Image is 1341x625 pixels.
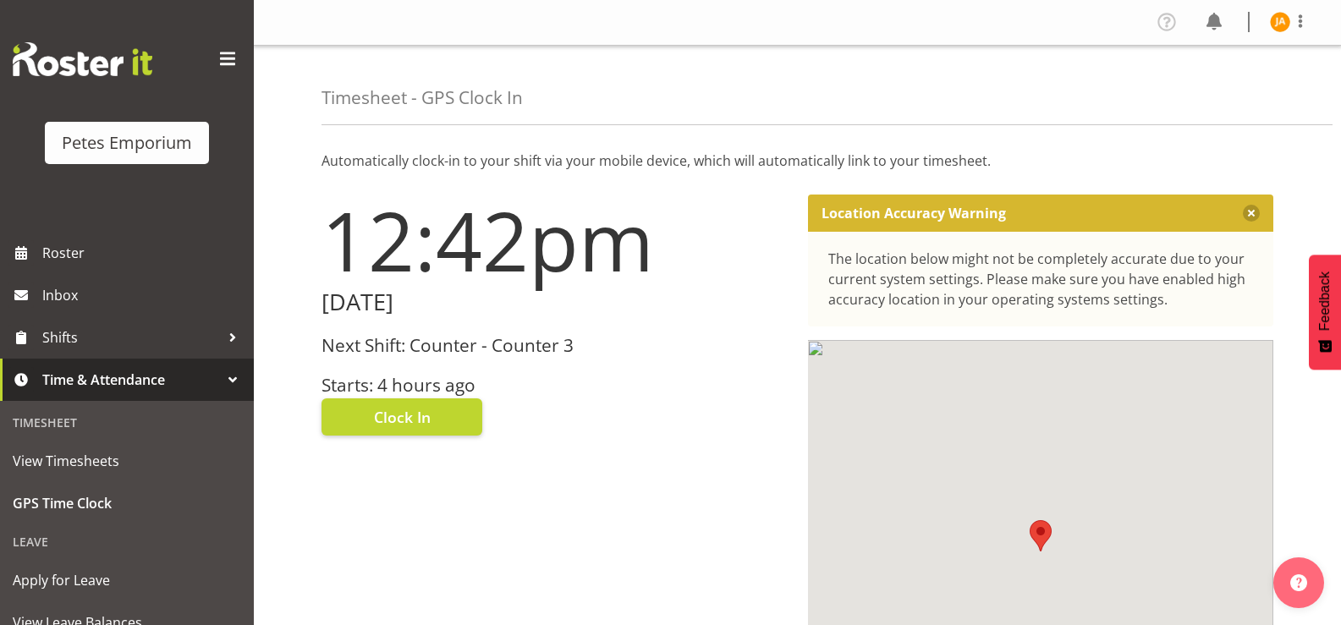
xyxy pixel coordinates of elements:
[322,289,788,315] h2: [DATE]
[322,398,482,436] button: Clock In
[42,240,245,266] span: Roster
[322,376,788,395] h3: Starts: 4 hours ago
[13,491,241,516] span: GPS Time Clock
[42,367,220,392] span: Time & Attendance
[13,42,152,76] img: Rosterit website logo
[4,482,250,524] a: GPS Time Clock
[4,559,250,601] a: Apply for Leave
[322,336,788,355] h3: Next Shift: Counter - Counter 3
[322,151,1273,171] p: Automatically clock-in to your shift via your mobile device, which will automatically link to you...
[828,249,1254,310] div: The location below might not be completely accurate due to your current system settings. Please m...
[1309,255,1341,370] button: Feedback - Show survey
[822,205,1006,222] p: Location Accuracy Warning
[13,448,241,474] span: View Timesheets
[4,524,250,559] div: Leave
[13,567,241,593] span: Apply for Leave
[62,130,192,156] div: Petes Emporium
[374,406,431,428] span: Clock In
[1290,574,1307,591] img: help-xxl-2.png
[1243,205,1260,222] button: Close message
[42,325,220,350] span: Shifts
[322,195,788,286] h1: 12:42pm
[4,440,250,482] a: View Timesheets
[42,282,245,308] span: Inbox
[1270,12,1290,32] img: jeseryl-armstrong10788.jpg
[4,405,250,440] div: Timesheet
[1317,271,1333,331] span: Feedback
[322,88,523,107] h4: Timesheet - GPS Clock In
